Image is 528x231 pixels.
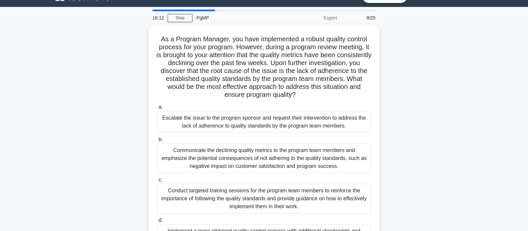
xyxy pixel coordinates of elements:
[341,11,379,24] div: 8/25
[157,184,371,213] div: Conduct targeted training sessions for the program team members to reinforce the importance of fo...
[148,11,168,24] div: 16:12
[283,11,341,24] div: Expert
[157,143,371,173] div: Communicate the declining quality metrics to the program team members and emphasize the potential...
[168,14,192,22] a: Stop
[158,104,163,110] span: a.
[156,35,372,99] h5: As a Program Manager, you have implemented a robust quality control process for your program. How...
[158,177,162,182] span: c.
[157,111,371,133] div: Escalate the issue to the program sponsor and request their intervention to address the lack of a...
[158,136,163,142] span: b.
[192,11,283,24] div: PgMP
[158,217,163,223] span: d.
